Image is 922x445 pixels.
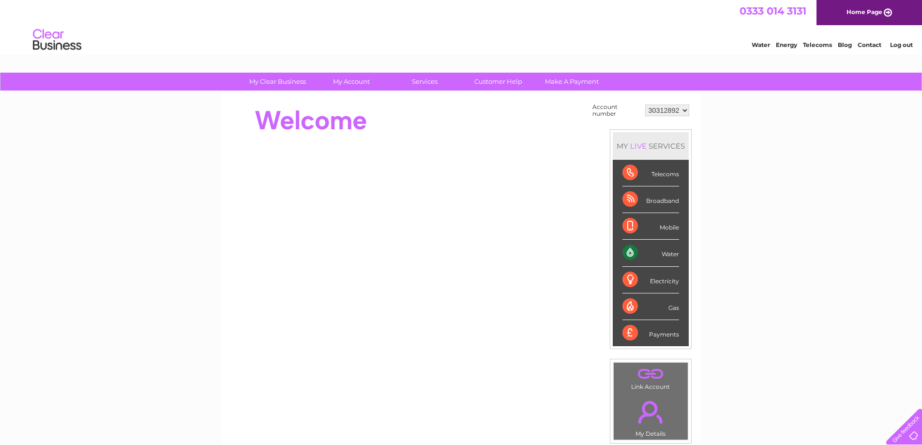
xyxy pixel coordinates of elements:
[803,41,832,48] a: Telecoms
[532,73,612,91] a: Make A Payment
[238,73,317,91] a: My Clear Business
[233,5,690,47] div: Clear Business is a trading name of Verastar Limited (registered in [GEOGRAPHIC_DATA] No. 3667643...
[622,213,679,240] div: Mobile
[622,320,679,346] div: Payments
[458,73,538,91] a: Customer Help
[613,362,688,393] td: Link Account
[613,393,688,440] td: My Details
[622,293,679,320] div: Gas
[311,73,391,91] a: My Account
[590,101,643,120] td: Account number
[32,25,82,55] img: logo.png
[622,267,679,293] div: Electricity
[740,5,806,17] a: 0333 014 3131
[613,132,689,160] div: MY SERVICES
[752,41,770,48] a: Water
[616,365,685,382] a: .
[622,160,679,186] div: Telecoms
[838,41,852,48] a: Blog
[628,141,649,151] div: LIVE
[616,395,685,429] a: .
[858,41,881,48] a: Contact
[622,240,679,266] div: Water
[622,186,679,213] div: Broadband
[385,73,465,91] a: Services
[776,41,797,48] a: Energy
[890,41,913,48] a: Log out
